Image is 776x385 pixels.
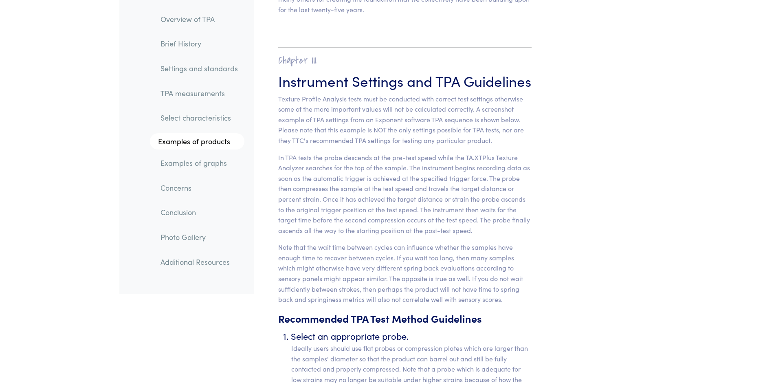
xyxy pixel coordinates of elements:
h3: Instrument Settings and TPA Guidelines [278,70,532,90]
a: Examples of graphs [154,154,244,172]
p: Texture Profile Analysis tests must be conducted with correct test settings otherwise some of the... [278,94,532,146]
a: Brief History [154,35,244,53]
a: Settings and standards [154,59,244,78]
a: TPA measurements [154,84,244,103]
p: In TPA tests the probe descends at the pre-test speed while the TA.XTPlus Texture Analyzer search... [278,152,532,236]
a: Overview of TPA [154,10,244,29]
a: Conclusion [154,203,244,222]
h5: Recommended TPA Test Method Guidelines [278,311,532,326]
h2: Chapter III [278,54,532,67]
a: Concerns [154,178,244,197]
a: Additional Resources [154,253,244,271]
p: Note that the wait time between cycles can influence whether the samples have enough time to reco... [278,242,532,305]
a: Select characteristics [154,109,244,128]
a: Photo Gallery [154,228,244,246]
a: Examples of products [150,134,244,150]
